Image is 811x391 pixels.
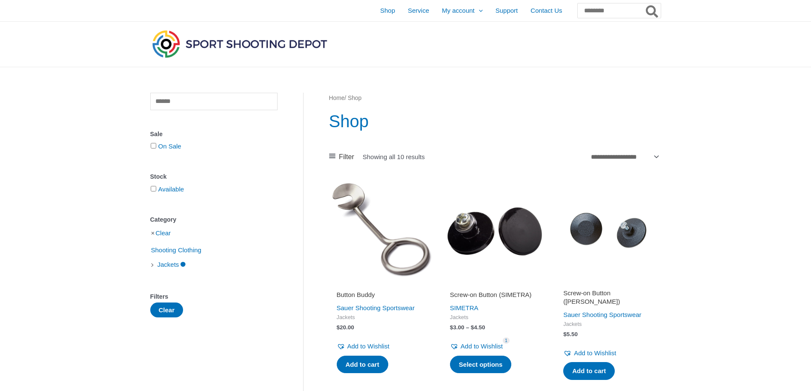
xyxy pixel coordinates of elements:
[363,154,425,160] p: Showing all 10 results
[329,151,354,163] a: Filter
[450,324,453,331] span: $
[556,179,660,284] img: Screw-on Button (SAUER)
[150,303,183,317] button: Clear
[337,340,390,352] a: Add to Wishlist
[151,186,156,191] input: Available
[563,347,616,359] a: Add to Wishlist
[158,186,184,193] a: Available
[563,289,653,305] h2: Screw-on Button ([PERSON_NAME])
[150,246,202,253] a: Shooting Clothing
[329,93,661,104] nav: Breadcrumb
[461,342,503,350] span: Add to Wishlist
[337,324,354,331] bdi: 20.00
[150,243,202,257] span: Shooting Clothing
[337,291,426,302] a: Button Buddy
[151,143,156,148] input: On Sale
[337,304,415,311] a: Sauer Shooting Sportswear
[158,143,181,150] a: On Sale
[450,314,539,321] span: Jackets
[644,3,661,18] button: Search
[337,314,426,321] span: Jackets
[450,356,512,374] a: Select options for “Screw-on Button (SIMETRA)”
[563,331,578,337] bdi: 5.50
[471,324,485,331] bdi: 4.50
[574,349,616,357] span: Add to Wishlist
[563,289,653,309] a: Screw-on Button ([PERSON_NAME])
[150,171,278,183] div: Stock
[339,151,354,163] span: Filter
[337,356,388,374] a: Add to cart: “Button Buddy”
[450,340,503,352] a: Add to Wishlist
[329,179,434,284] img: Button Buddy
[329,95,345,101] a: Home
[150,28,329,60] img: Sport Shooting Depot
[150,128,278,140] div: Sale
[588,150,661,163] select: Shop order
[442,179,547,284] img: Screw-on Button (SIMETRA)
[337,291,426,299] h2: Button Buddy
[563,321,653,328] span: Jackets
[563,331,567,337] span: $
[466,324,469,331] span: –
[157,257,180,272] span: Jackets
[347,342,390,350] span: Add to Wishlist
[155,229,171,237] a: Clear
[503,337,510,344] span: 1
[450,291,539,299] h2: Screw-on Button (SIMETRA)
[150,291,278,303] div: Filters
[329,109,661,133] h1: Shop
[150,214,278,226] div: Category
[563,311,641,318] a: Sauer Shooting Sportswear
[450,324,464,331] bdi: 3.00
[450,291,539,302] a: Screw-on Button (SIMETRA)
[563,362,615,380] a: Add to cart: “Screw-on Button (SAUER)”
[450,304,479,311] a: SIMETRA
[157,260,187,268] a: Jackets
[471,324,474,331] span: $
[337,324,340,331] span: $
